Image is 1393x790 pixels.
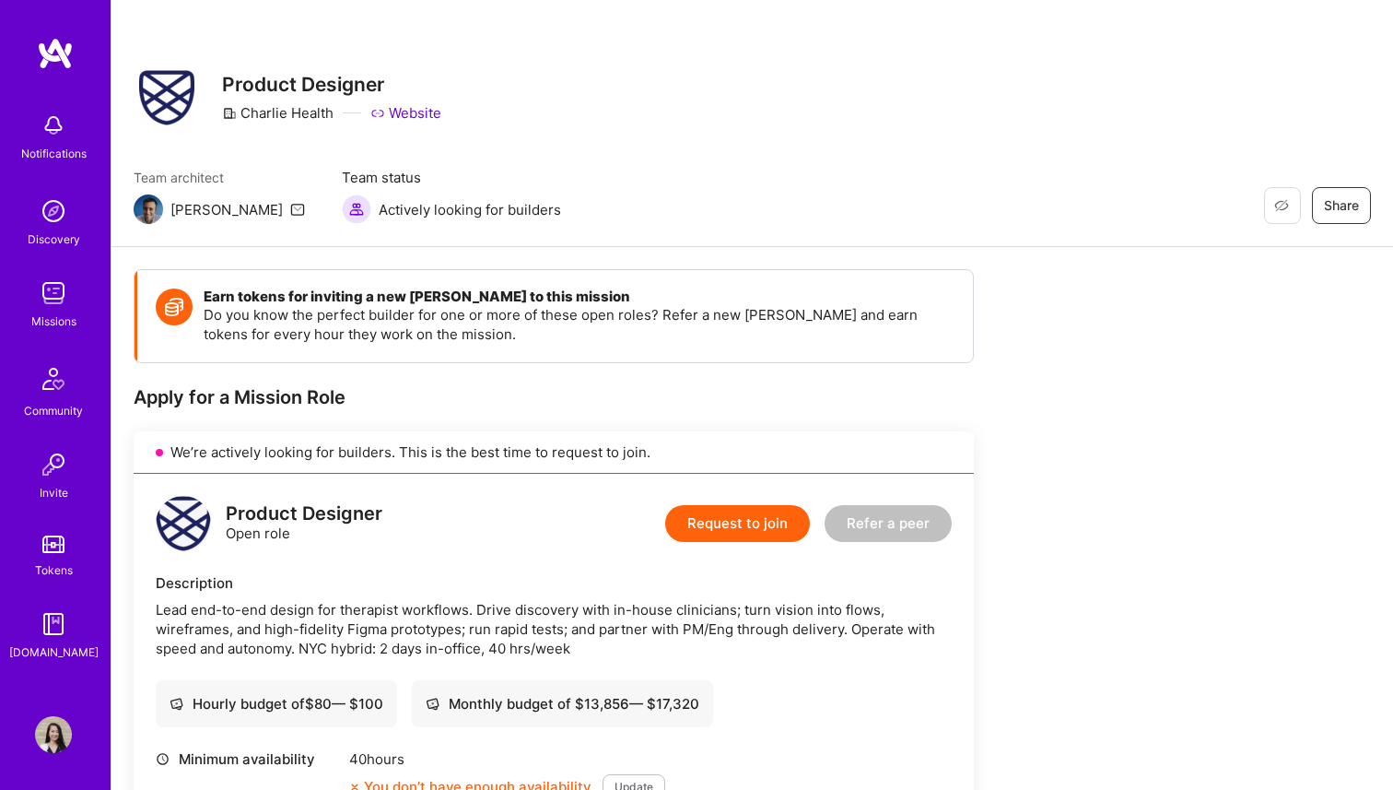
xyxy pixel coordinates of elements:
img: Invite [35,446,72,483]
div: Charlie Health [222,103,334,123]
div: Discovery [28,230,80,249]
div: [DOMAIN_NAME] [9,643,99,662]
h3: Product Designer [222,73,441,96]
img: Token icon [156,289,193,325]
i: icon CompanyGray [222,106,237,121]
img: User Avatar [35,716,72,753]
div: Apply for a Mission Role [134,385,974,409]
i: icon Clock [156,752,170,766]
div: Description [156,573,952,593]
div: Invite [40,483,68,502]
img: Company Logo [139,70,194,125]
div: 40 hours [349,749,665,769]
div: Tokens [35,560,73,580]
img: logo [156,496,211,551]
img: logo [37,37,74,70]
div: We’re actively looking for builders. This is the best time to request to join. [134,431,974,474]
i: icon Cash [426,697,439,711]
div: Community [24,401,83,420]
span: Team architect [134,168,305,187]
button: Request to join [665,505,810,542]
img: Actively looking for builders [342,195,371,224]
p: Do you know the perfect builder for one or more of these open roles? Refer a new [PERSON_NAME] an... [204,305,954,344]
div: Monthly budget of $ 13,856 — $ 17,320 [426,694,699,713]
span: Actively looking for builders [379,200,561,219]
i: icon Cash [170,697,183,711]
h4: Earn tokens for inviting a new [PERSON_NAME] to this mission [204,289,954,305]
img: bell [35,107,72,144]
img: discovery [35,193,72,230]
img: teamwork [35,275,72,312]
div: Lead end-to-end design for therapist workflows. Drive discovery with in-house clinicians; turn vi... [156,600,952,658]
button: Refer a peer [825,505,952,542]
div: Hourly budget of $ 80 — $ 100 [170,694,383,713]
img: Team Architect [134,195,163,224]
img: tokens [42,536,64,553]
div: Product Designer [226,504,382,524]
img: Community [31,357,76,401]
div: Minimum availability [156,749,340,769]
div: Notifications [21,144,87,163]
a: Website [370,103,441,123]
span: Share [1324,196,1359,215]
div: Open role [226,504,382,543]
div: [PERSON_NAME] [170,200,283,219]
span: Team status [342,168,561,187]
div: Missions [31,312,76,331]
img: guide book [35,606,72,643]
i: icon Mail [290,202,305,217]
i: icon EyeClosed [1274,198,1289,213]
